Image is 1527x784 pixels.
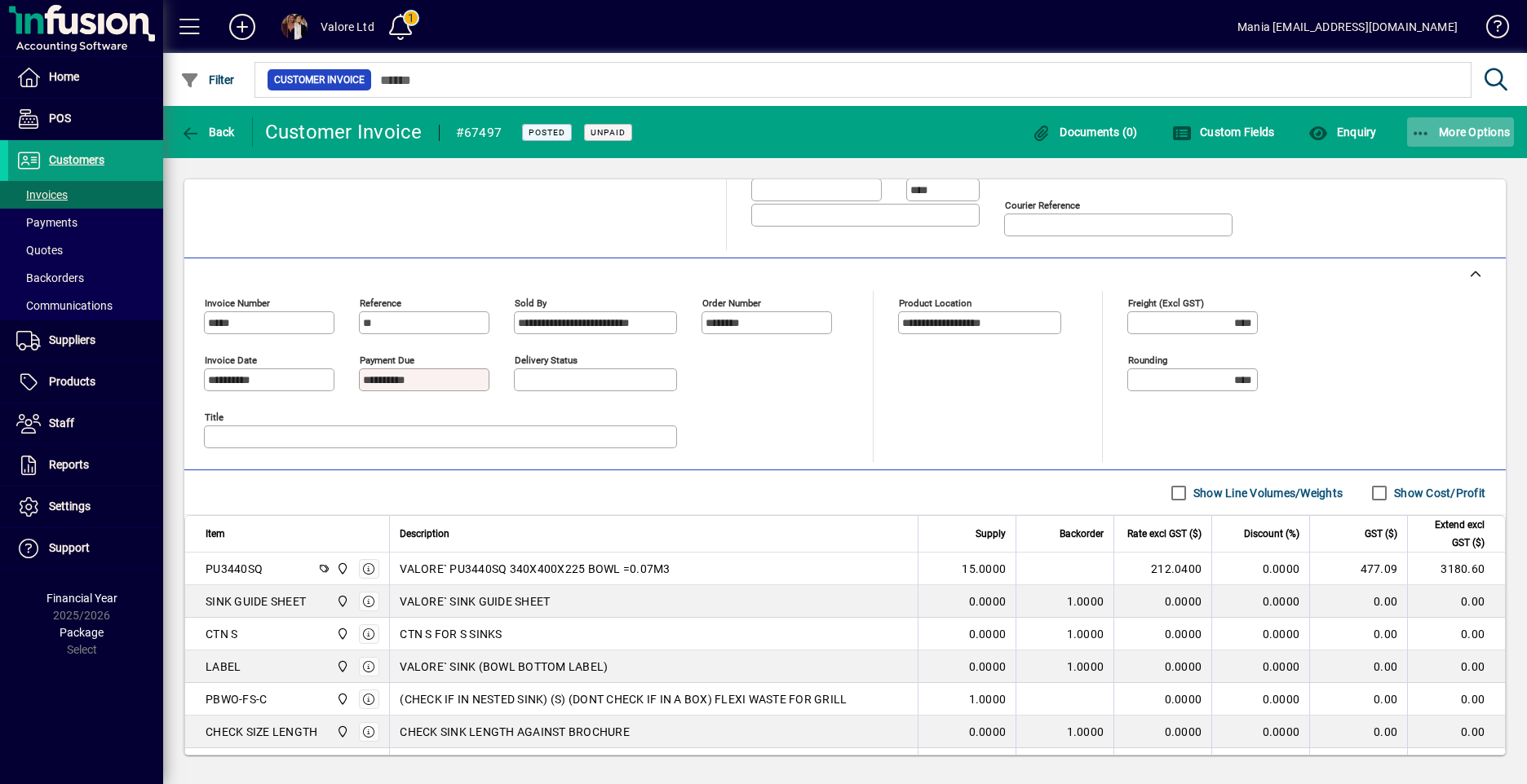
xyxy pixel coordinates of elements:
span: HILLCREST WAREHOUSE [332,723,351,741]
span: Item [206,525,225,543]
td: 0.00 [1407,716,1505,748]
span: (CHECK IF IN NESTED SINK) (S) (DONT CHECK IF IN A BOX) FLEXI WASTE FOR GRILL [400,691,847,707]
td: 0.00 [1407,618,1505,650]
span: VALORE` SINK (BOWL BOTTOM LABEL) [400,658,608,675]
button: Enquiry [1304,117,1380,147]
div: 0.0000 [1124,724,1202,740]
span: HILLCREST WAREHOUSE [332,690,351,708]
a: Knowledge Base [1474,3,1507,56]
span: Suppliers [49,333,95,346]
a: POS [8,99,163,139]
a: Payments [8,209,163,236]
a: Home [8,57,163,98]
button: Profile [268,12,321,42]
span: 0.0000 [969,626,1007,642]
span: Quotes [16,244,63,257]
td: 0.00 [1407,683,1505,716]
span: CTN S FOR S SINKS [400,626,502,642]
span: HILLCREST WAREHOUSE [332,625,351,643]
div: #67497 [456,120,502,146]
span: CHECK SINK LENGTH AGAINST BROCHURE [400,724,630,740]
div: 0.0000 [1124,658,1202,675]
td: 0.0000 [1211,716,1309,748]
div: Customer Invoice [265,119,423,145]
mat-label: Courier Reference [1005,200,1080,211]
span: HILLCREST WAREHOUSE [332,592,351,610]
mat-label: Title [205,412,224,423]
div: Valore Ltd [321,14,374,40]
td: 0.0000 [1211,553,1309,585]
mat-label: Rounding [1128,355,1167,366]
span: Backorders [16,271,84,284]
span: 1.0000 [1067,626,1104,642]
span: POS [49,112,71,125]
a: Support [8,528,163,569]
span: Extend excl GST ($) [1418,516,1485,552]
td: 0.0000 [1211,618,1309,650]
mat-label: Reference [360,297,401,309]
mat-label: Freight (excl GST) [1128,297,1204,309]
span: HILLCREST WAREHOUSE [332,560,351,578]
td: 0.00 [1309,618,1407,650]
span: Description [400,525,449,543]
mat-label: Product location [899,297,972,309]
span: Supply [976,525,1006,543]
span: VALORE` PU3440SQ 340X400X225 BOWL =0.07M3 [400,561,670,577]
td: 477.09 [1309,553,1407,585]
label: Show Line Volumes/Weights [1190,485,1343,501]
div: CTN S [206,626,237,642]
span: Invoices [16,188,68,201]
button: Back [176,117,239,147]
span: Enquiry [1308,126,1376,139]
td: 0.00 [1407,585,1505,618]
td: 0.0000 [1211,650,1309,683]
span: VALORE` SINK GUIDE SHEET [400,593,550,610]
span: Support [49,541,90,554]
span: Package [60,626,104,639]
td: 0.00 [1309,650,1407,683]
span: 1.0000 [969,691,1007,707]
mat-label: Order number [702,297,761,309]
td: 0.00 [1309,585,1407,618]
span: GST ($) [1365,525,1397,543]
span: Payments [16,216,77,229]
span: Home [49,70,79,83]
mat-label: Invoice number [205,297,270,309]
td: 0.00 [1309,683,1407,716]
span: Staff [49,416,74,429]
span: Documents (0) [1032,126,1138,139]
button: Custom Fields [1168,117,1279,147]
a: Invoices [8,181,163,209]
td: 3180.60 [1407,553,1505,585]
a: Backorders [8,264,163,292]
td: 29.02 [1309,748,1407,781]
mat-label: Invoice date [205,355,257,366]
span: 1.0000 [1067,724,1104,740]
div: 0.0000 [1124,593,1202,610]
td: 0.0000 [1211,748,1309,781]
span: Customers [49,153,104,166]
span: Settings [49,500,91,513]
div: PBWO-FS-C [206,691,267,707]
span: 0.0000 [969,658,1007,675]
mat-label: Payment due [360,355,414,366]
span: 15.0000 [962,561,1006,577]
div: Mania [EMAIL_ADDRESS][DOMAIN_NAME] [1237,14,1458,40]
a: Settings [8,487,163,527]
span: 0.0000 [969,593,1007,610]
span: Reports [49,458,89,471]
span: Financial Year [46,592,117,605]
div: 0.0000 [1124,691,1202,707]
span: Discount (%) [1244,525,1299,543]
a: Products [8,362,163,403]
a: Staff [8,403,163,444]
span: Rate excl GST ($) [1127,525,1202,543]
span: Backorder [1060,525,1104,543]
button: Add [216,12,268,42]
span: Communications [16,299,113,312]
div: SINK GUIDE SHEET [206,593,306,610]
app-page-header-button: Back [163,117,253,147]
td: 0.00 [1309,716,1407,748]
span: Products [49,375,95,388]
span: Customer Invoice [274,72,365,88]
